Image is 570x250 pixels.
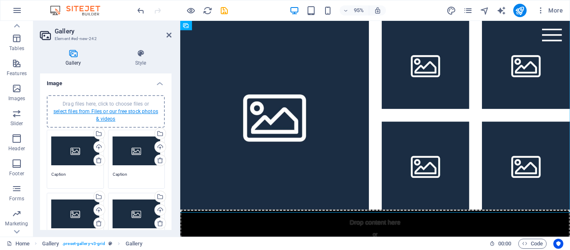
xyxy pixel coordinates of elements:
[463,5,473,15] button: pages
[110,49,172,67] h4: Style
[480,5,490,15] button: navigator
[498,239,511,249] span: 00 00
[8,145,25,152] p: Header
[203,6,212,15] i: Reload page
[62,239,105,249] span: . preset-gallery-v3-grid
[186,5,196,15] button: Click here to leave preview mode and continue editing
[136,6,146,15] i: Undo: Add element (Ctrl+Z)
[55,35,155,43] h3: Element #ed-new-242
[202,5,212,15] button: reload
[126,239,143,249] span: Click to select. Double-click to edit
[42,239,59,249] span: Click to select. Double-click to edit
[504,240,505,247] span: :
[42,239,143,249] nav: breadcrumb
[40,49,110,67] h4: Gallery
[518,239,547,249] button: Code
[55,28,172,35] h2: Gallery
[7,70,27,77] p: Features
[340,5,369,15] button: 95%
[352,5,366,15] h6: 95%
[51,197,99,231] div: img-small.jpg
[113,197,161,231] div: img-small.jpg
[9,45,24,52] p: Tables
[113,134,161,168] div: img-small.jpg
[5,220,28,227] p: Marketing
[53,101,158,122] span: Drag files here, click to choose files or
[553,239,563,249] button: Usercentrics
[10,120,23,127] p: Slider
[537,6,563,15] span: More
[48,5,111,15] img: Editor Logo
[446,5,457,15] button: design
[40,73,172,88] h4: Image
[480,6,489,15] i: Navigator
[513,4,527,17] button: publish
[9,195,24,202] p: Forms
[522,239,543,249] span: Code
[219,6,229,15] i: Save (Ctrl+S)
[497,6,506,15] i: AI Writer
[515,6,525,15] i: Publish
[463,6,473,15] i: Pages (Ctrl+Alt+S)
[533,4,566,17] button: More
[7,239,30,249] a: Click to cancel selection. Double-click to open Pages
[51,134,99,168] div: img-small.jpg
[108,241,112,246] i: This element is a customizable preset
[489,239,512,249] h6: Session time
[136,5,146,15] button: undo
[374,7,381,14] i: On resize automatically adjust zoom level to fit chosen device.
[219,5,229,15] button: save
[53,109,158,122] a: select files from Files or our free stock photos & videos
[9,170,24,177] p: Footer
[497,5,507,15] button: text_generator
[446,6,456,15] i: Design (Ctrl+Alt+Y)
[8,95,25,102] p: Images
